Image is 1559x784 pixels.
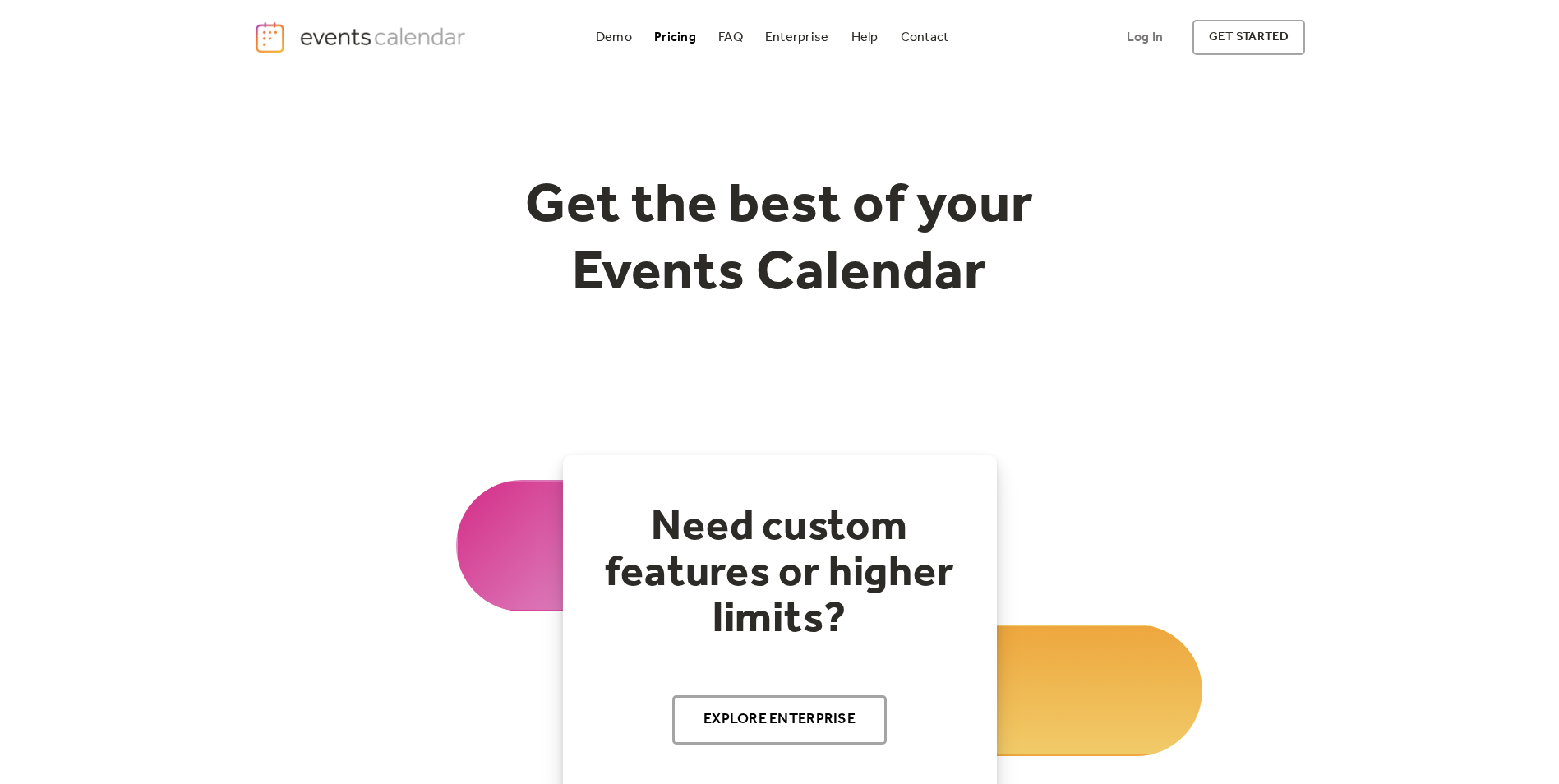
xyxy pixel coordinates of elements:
div: Enterprise [765,33,828,42]
div: Demo [596,33,632,42]
h2: Need custom features or higher limits? [596,505,964,643]
div: Help [851,33,879,42]
div: Contact [901,33,949,42]
a: Explore Enterprise [672,695,887,745]
a: Demo [589,26,639,48]
a: Help [845,26,885,48]
a: Contact [894,26,956,48]
div: Pricing [654,33,696,42]
div: FAQ [718,33,743,42]
a: Enterprise [759,26,835,48]
a: get started [1192,20,1305,55]
a: FAQ [712,26,750,48]
a: Pricing [648,26,703,48]
h1: Get the best of your Events Calendar [464,173,1095,307]
a: Log In [1110,20,1179,55]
